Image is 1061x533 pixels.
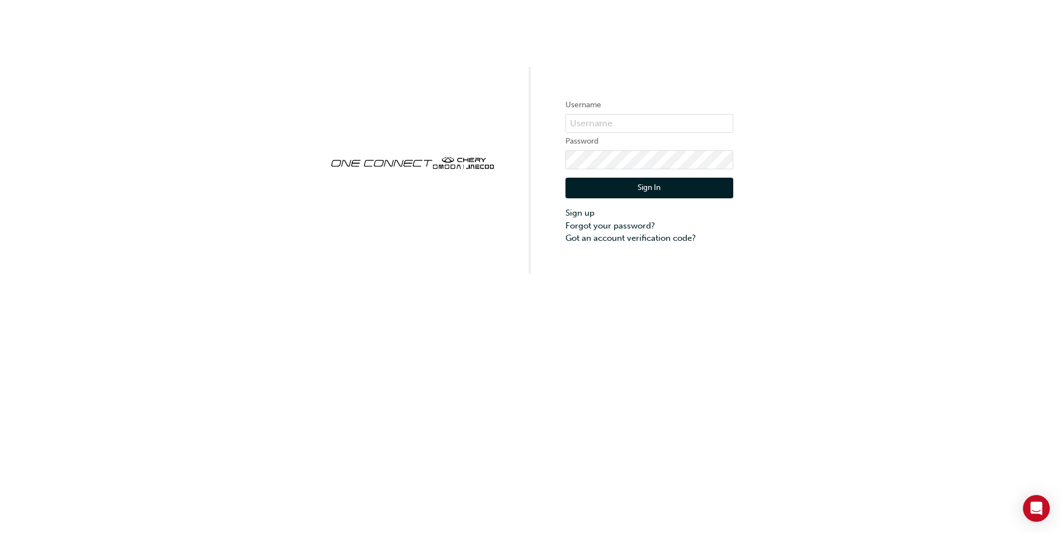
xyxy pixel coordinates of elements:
[565,178,733,199] button: Sign In
[328,147,496,177] img: oneconnect
[565,232,733,245] a: Got an account verification code?
[565,98,733,112] label: Username
[1023,495,1050,522] div: Open Intercom Messenger
[565,114,733,133] input: Username
[565,135,733,148] label: Password
[565,220,733,232] a: Forgot your password?
[565,207,733,220] a: Sign up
